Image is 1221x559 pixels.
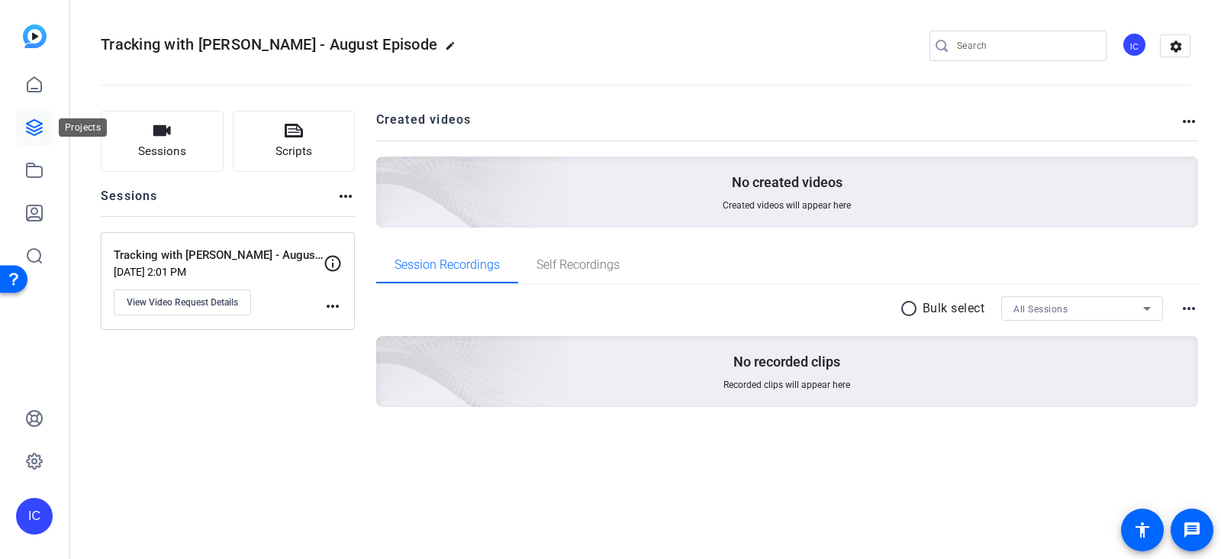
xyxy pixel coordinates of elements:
[723,379,850,391] span: Recorded clips will appear here
[445,40,463,59] mat-icon: edit
[1122,32,1147,57] div: IC
[101,187,158,216] h2: Sessions
[723,199,851,212] span: Created videos will appear here
[395,259,500,271] span: Session Recordings
[923,299,985,318] p: Bulk select
[732,173,842,192] p: No created videos
[1180,299,1198,318] mat-icon: more_horiz
[337,187,355,205] mat-icon: more_horiz
[205,185,569,516] img: embarkstudio-empty-session.png
[59,118,107,137] div: Projects
[138,143,186,160] span: Sessions
[23,24,47,48] img: blue-gradient.svg
[16,498,53,535] div: IC
[114,289,251,315] button: View Video Request Details
[1122,32,1149,59] ngx-avatar: Indy Comms
[1161,35,1191,58] mat-icon: settings
[101,35,437,53] span: Tracking with [PERSON_NAME] - August Episode
[324,297,342,315] mat-icon: more_horiz
[114,266,324,278] p: [DATE] 2:01 PM
[536,259,620,271] span: Self Recordings
[101,111,224,172] button: Sessions
[1133,521,1152,539] mat-icon: accessibility
[376,111,1181,141] h2: Created videos
[205,5,569,337] img: Creted videos background
[233,111,356,172] button: Scripts
[900,299,923,318] mat-icon: radio_button_unchecked
[957,37,1094,55] input: Search
[275,143,312,160] span: Scripts
[1183,521,1201,539] mat-icon: message
[1180,112,1198,131] mat-icon: more_horiz
[127,296,238,309] span: View Video Request Details
[114,247,324,264] p: Tracking with [PERSON_NAME] - August Episode
[733,353,840,371] p: No recorded clips
[1013,304,1068,315] span: All Sessions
